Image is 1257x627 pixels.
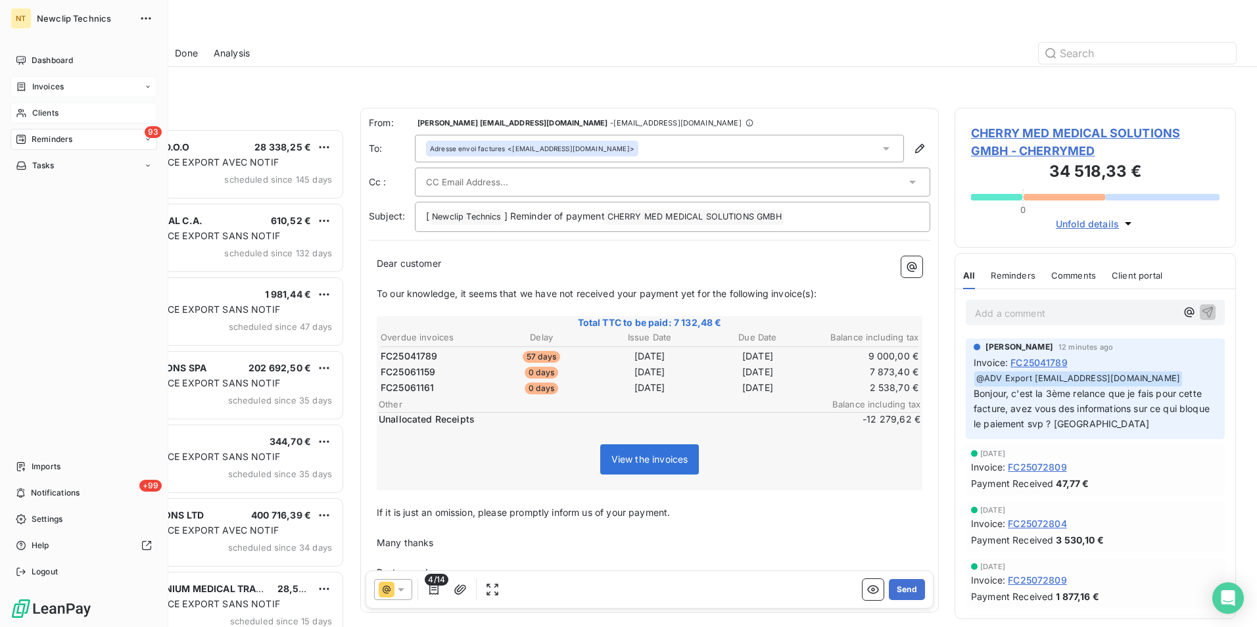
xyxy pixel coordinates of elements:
span: [ [426,210,429,221]
span: 1 877,16 € [1056,590,1099,603]
span: ARABIAN MILLENIUM MEDICAL TRADING [93,583,280,594]
span: [PERSON_NAME] [EMAIL_ADDRESS][DOMAIN_NAME] [417,119,607,127]
img: Logo LeanPay [11,598,92,619]
span: Reminders [32,133,72,145]
th: Delay [488,331,594,344]
span: Reminders [991,270,1035,281]
label: Cc : [369,175,415,189]
input: CC Email Address... [426,172,567,192]
span: Invoices [32,81,64,93]
a: Imports [11,456,157,477]
span: If it is just an omission, please promptly inform us of your payment. [377,507,670,518]
span: 0 days [525,383,558,394]
td: [DATE] [704,349,811,363]
span: Many thanks [377,537,434,548]
span: Newclip Technics [430,210,503,225]
span: From: [369,116,415,129]
span: [DATE] [980,506,1005,514]
span: 57 days [523,351,560,363]
span: Payment Received [971,476,1053,490]
th: Balance including tax [813,331,919,344]
span: FC25061161 [381,381,435,394]
span: Client portal [1112,270,1162,281]
span: -12 279,62 € [842,413,920,426]
span: 28,50 € [277,583,314,594]
span: scheduled since 35 days [228,395,332,406]
td: [DATE] [596,349,703,363]
span: 4/14 [425,574,448,586]
span: FC25041789 [1010,356,1068,369]
span: PLAN DE RELANCE EXPORT SANS NOTIF [94,304,280,315]
span: Invoice : [971,517,1005,530]
input: Search [1039,43,1236,64]
span: Invoice : [971,460,1005,474]
span: 3 530,10 € [1056,533,1104,547]
span: 12 minutes ago [1058,343,1113,351]
th: Issue Date [596,331,703,344]
span: +99 [139,480,162,492]
a: Dashboard [11,50,157,71]
span: PLAN DE RELANCE EXPORT SANS NOTIF [94,230,280,241]
span: 610,52 € [271,215,311,226]
a: Help [11,535,157,556]
span: Dashboard [32,55,73,66]
span: Help [32,540,49,551]
span: Dear customer [377,258,441,269]
span: Payment Received [971,590,1053,603]
span: Invoice : [971,573,1005,587]
span: 47,77 € [1056,476,1089,490]
th: Overdue invoices [380,331,486,344]
span: scheduled since 34 days [228,542,332,553]
span: CHERRY MED MEDICAL SOLUTIONS GMBH - CHERRYMED [971,124,1220,160]
span: 202 692,50 € [249,362,311,373]
span: [PERSON_NAME] [985,341,1053,353]
span: CHERRY MED MEDICAL SOLUTIONS GMBH [605,210,784,225]
span: FC25061159 [381,365,436,379]
span: Adresse envoi factures [430,144,505,153]
span: Subject: [369,210,405,221]
td: [DATE] [596,381,703,395]
span: 0 days [525,367,558,379]
a: Clients [11,103,157,124]
span: scheduled since 15 days [230,616,332,626]
a: 93Reminders [11,129,157,150]
a: Invoices [11,76,157,97]
span: Settings [32,513,62,525]
span: - [EMAIL_ADDRESS][DOMAIN_NAME] [610,119,741,127]
span: Clients [32,107,59,119]
span: FC25072809 [1008,460,1067,474]
span: 28 338,25 € [254,141,311,152]
span: To our knowledge, it seems that we have not received your payment yet for the following invoice(s): [377,288,817,299]
span: Newclip Technics [37,13,131,24]
label: To: [369,142,415,155]
td: 9 000,00 € [813,349,919,363]
span: PLAN DE RELANCE EXPORT SANS NOTIF [94,377,280,388]
span: scheduled since 47 days [229,321,332,332]
span: PLAN DE RELANCE EXPORT SANS NOTIF [94,598,280,609]
span: scheduled since 132 days [224,248,332,258]
div: NT [11,8,32,29]
span: 1 981,44 € [265,289,312,300]
span: [DATE] [980,563,1005,570]
span: View the invoices [611,453,688,465]
td: [DATE] [704,381,811,395]
span: Invoice : [974,356,1008,369]
span: Analysis [214,47,250,60]
span: Total TTC to be paid: 7 132,48 € [379,316,920,329]
span: Imports [32,461,60,473]
span: FC25072804 [1008,517,1067,530]
th: Due Date [704,331,811,344]
td: 2 538,70 € [813,381,919,395]
span: FC25072809 [1008,573,1067,587]
span: PLAN DE RELANCE EXPORT AVEC NOTIF [94,156,279,168]
span: Bonjour, c'est la 3ème relance que je fais pour cette facture, avez vous des informations sur ce ... [974,388,1212,429]
span: Unfold details [1056,217,1119,231]
span: Balance including tax [832,399,920,409]
span: Comments [1051,270,1096,281]
span: PLAN DE RELANCE EXPORT AVEC NOTIF [94,524,279,536]
span: FC25041789 [381,350,438,363]
h3: 34 518,33 € [971,160,1220,186]
span: 344,70 € [270,436,311,447]
button: Send [889,579,925,600]
span: ] Reminder of payment [504,210,605,221]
